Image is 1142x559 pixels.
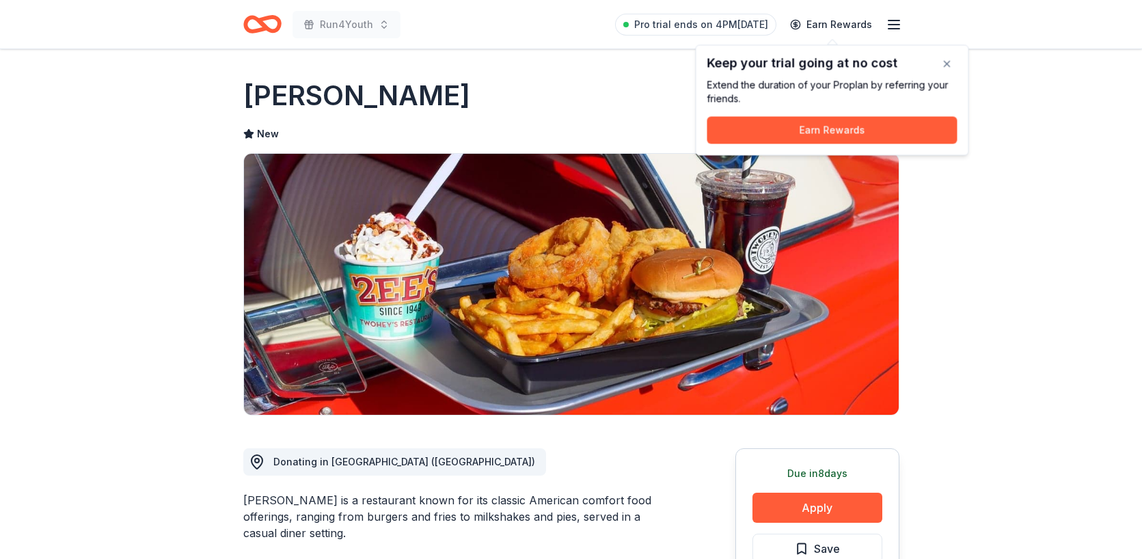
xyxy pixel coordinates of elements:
button: Apply [752,493,882,523]
img: Image for Twohey's [244,154,899,415]
h1: [PERSON_NAME] [243,77,470,115]
button: Run4Youth [293,11,400,38]
div: Extend the duration of your Pro plan by referring your friends. [707,79,957,106]
span: New [257,126,279,142]
div: [PERSON_NAME] is a restaurant known for its classic American comfort food offerings, ranging from... [243,492,670,541]
a: Home [243,8,282,40]
button: Earn Rewards [707,117,957,144]
div: Keep your trial going at no cost [707,57,957,70]
span: Save [814,540,840,558]
span: Pro trial ends on 4PM[DATE] [634,16,768,33]
div: Due in 8 days [752,465,882,482]
a: Earn Rewards [782,12,880,37]
a: Pro trial ends on 4PM[DATE] [615,14,776,36]
span: Donating in [GEOGRAPHIC_DATA] ([GEOGRAPHIC_DATA]) [273,456,535,467]
span: Run4Youth [320,16,373,33]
